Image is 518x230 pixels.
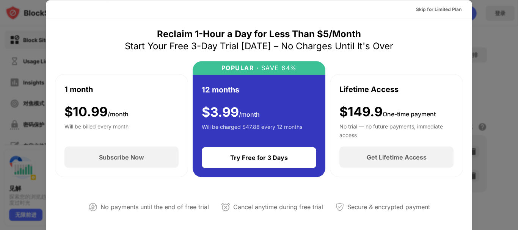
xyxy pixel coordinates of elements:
div: $ 3.99 [202,104,260,120]
div: SAVE 64% [259,64,297,71]
div: Reclaim 1-Hour a Day for Less Than $5/Month [157,28,361,40]
div: No trial — no future payments, immediate access [339,122,454,138]
div: Secure & encrypted payment [347,202,430,213]
div: Try Free for 3 Days [230,154,288,161]
div: $149.9 [339,104,436,119]
span: One-time payment [383,110,436,117]
div: Lifetime Access [339,83,399,95]
div: $ 10.99 [64,104,129,119]
div: Will be billed every month [64,122,129,138]
img: cancel-anytime [221,202,230,211]
div: Subscribe Now [99,153,144,161]
img: not-paying [88,202,97,211]
div: POPULAR · [221,64,259,71]
span: /month [239,110,260,118]
div: Cancel anytime during free trial [233,202,323,213]
span: /month [108,110,129,117]
div: 1 month [64,83,93,95]
div: Start Your Free 3-Day Trial [DATE] – No Charges Until It's Over [125,40,393,52]
div: No payments until the end of free trial [100,202,209,213]
div: 12 months [202,84,239,95]
div: Get Lifetime Access [367,153,427,161]
div: Skip for Limited Plan [416,5,461,13]
div: Will be charged $47.88 every 12 months [202,123,302,138]
img: secured-payment [335,202,344,211]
